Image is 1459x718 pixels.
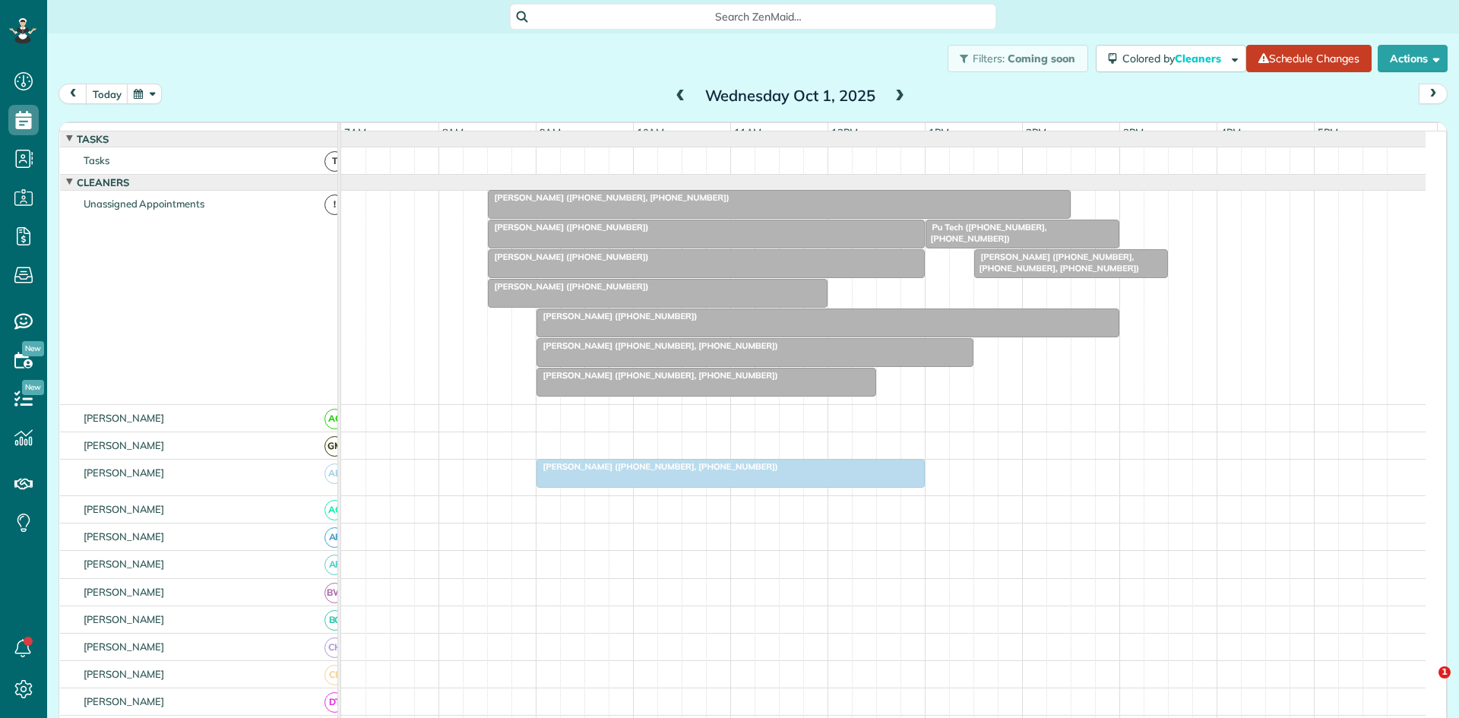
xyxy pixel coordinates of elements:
span: Tasks [81,154,112,166]
span: [PERSON_NAME] ([PHONE_NUMBER], [PHONE_NUMBER]) [536,370,779,381]
span: AC [324,409,345,429]
span: [PERSON_NAME] ([PHONE_NUMBER]) [487,251,650,262]
span: AF [324,527,345,548]
span: [PERSON_NAME] [81,586,168,598]
span: New [22,341,44,356]
button: next [1419,84,1448,104]
span: [PERSON_NAME] [81,503,168,515]
span: 1 [1438,666,1451,678]
span: [PERSON_NAME] ([PHONE_NUMBER]) [487,222,650,232]
span: 2pm [1023,126,1049,138]
span: ! [324,195,345,215]
span: [PERSON_NAME] ([PHONE_NUMBER]) [536,311,698,321]
span: Cleaners [1175,52,1223,65]
span: [PERSON_NAME] [81,695,168,707]
span: AC [324,500,345,520]
span: 12pm [828,126,861,138]
button: today [86,84,128,104]
span: [PERSON_NAME] ([PHONE_NUMBER], [PHONE_NUMBER]) [536,340,779,351]
span: 7am [341,126,369,138]
span: Pu Tech ([PHONE_NUMBER], [PHONE_NUMBER]) [925,222,1047,243]
span: [PERSON_NAME] ([PHONE_NUMBER], [PHONE_NUMBER]) [487,192,730,203]
span: Filters: [973,52,1005,65]
span: [PERSON_NAME] [81,668,168,680]
span: 3pm [1120,126,1147,138]
span: Unassigned Appointments [81,198,207,210]
button: Actions [1378,45,1448,72]
span: New [22,380,44,395]
span: CH [324,637,345,658]
span: 1pm [926,126,952,138]
span: GM [324,436,345,457]
span: 11am [731,126,765,138]
span: [PERSON_NAME] [81,641,168,653]
iframe: Intercom live chat [1407,666,1444,703]
span: Coming soon [1008,52,1076,65]
span: BC [324,610,345,631]
span: Colored by [1122,52,1226,65]
span: [PERSON_NAME] [81,558,168,570]
span: [PERSON_NAME] [81,613,168,625]
span: [PERSON_NAME] [81,530,168,542]
span: Tasks [74,133,112,145]
h2: Wednesday Oct 1, 2025 [695,87,885,104]
button: prev [59,84,87,104]
span: AB [324,463,345,484]
span: [PERSON_NAME] ([PHONE_NUMBER]) [487,281,650,292]
span: 9am [536,126,565,138]
span: [PERSON_NAME] [81,412,168,424]
span: 5pm [1315,126,1341,138]
span: 10am [634,126,668,138]
span: AF [324,555,345,575]
span: [PERSON_NAME] ([PHONE_NUMBER], [PHONE_NUMBER]) [536,461,779,472]
span: BW [324,583,345,603]
span: 8am [439,126,467,138]
span: [PERSON_NAME] [81,439,168,451]
button: Colored byCleaners [1096,45,1246,72]
span: DT [324,692,345,713]
span: [PERSON_NAME] ([PHONE_NUMBER], [PHONE_NUMBER], [PHONE_NUMBER]) [973,251,1141,273]
a: Schedule Changes [1246,45,1372,72]
span: Cleaners [74,176,132,188]
span: 4pm [1217,126,1244,138]
span: CL [324,665,345,685]
span: T [324,151,345,172]
span: [PERSON_NAME] [81,467,168,479]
